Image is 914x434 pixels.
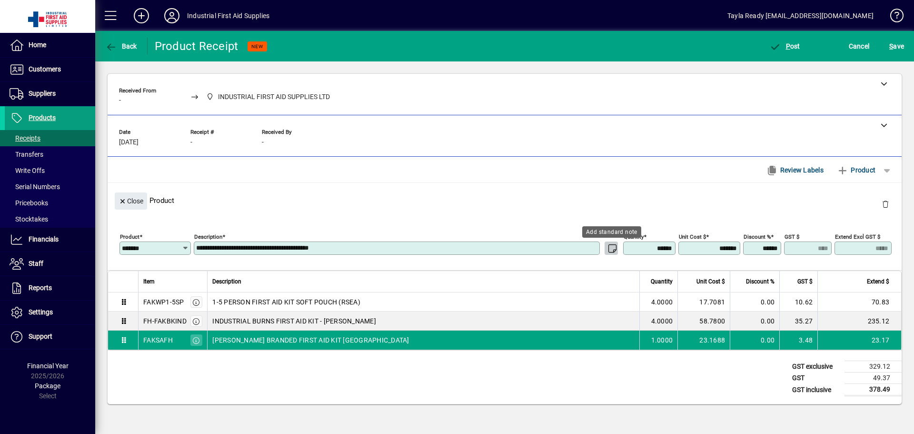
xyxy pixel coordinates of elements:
td: 329.12 [844,361,902,373]
span: NEW [251,43,263,50]
div: Product [108,183,902,218]
span: Product [837,162,875,178]
a: Receipts [5,130,95,146]
app-page-header-button: Delete [874,200,897,208]
button: Close [115,192,147,210]
span: ost [769,42,800,50]
div: FAKWP1-5SP [143,297,184,307]
td: 70.83 [817,293,901,312]
span: - [262,139,264,146]
button: Save [887,38,906,55]
span: Serial Numbers [10,183,60,191]
span: ave [889,39,904,54]
a: Knowledge Base [883,2,902,33]
div: Add standard note [582,226,641,238]
mat-label: Unit Cost $ [679,233,706,240]
span: Item [143,276,155,287]
td: 49.37 [844,373,902,384]
span: Financials [29,235,59,243]
a: Home [5,33,95,57]
button: Add [126,7,157,24]
button: Back [103,38,139,55]
span: Package [35,382,60,390]
span: - [190,139,192,146]
a: Customers [5,58,95,81]
button: Review Labels [762,161,827,179]
span: Unit Cost $ [696,276,725,287]
td: 1.0000 [639,331,677,350]
div: Tayla Ready [EMAIL_ADDRESS][DOMAIN_NAME] [727,8,874,23]
span: Quantity [651,276,673,287]
span: Stocktakes [10,215,48,223]
span: Pricebooks [10,199,48,207]
button: Post [767,38,803,55]
a: Support [5,325,95,349]
td: 0.00 [730,312,779,331]
button: Delete [874,192,897,215]
span: Discount % [746,276,775,287]
span: S [889,42,893,50]
td: 0.00 [730,331,779,350]
mat-label: Extend excl GST $ [835,233,880,240]
span: Staff [29,260,43,267]
a: Write Offs [5,162,95,179]
a: Serial Numbers [5,179,95,195]
span: P [786,42,790,50]
span: - [119,97,121,104]
td: INDUSTRIAL BURNS FIRST AID KIT - [PERSON_NAME] [207,312,639,331]
td: 1-5 PERSON FIRST AID KIT SOFT POUCH (RSEA) [207,293,639,312]
span: Review Labels [766,162,824,178]
mat-label: Product [120,233,139,240]
div: Industrial First Aid Supplies [187,8,269,23]
td: 235.12 [817,312,901,331]
app-page-header-button: Close [112,196,149,205]
span: Back [105,42,137,50]
button: Profile [157,7,187,24]
button: Cancel [846,38,872,55]
span: Extend $ [867,276,889,287]
div: Product Receipt [155,39,238,54]
span: [DATE] [119,139,139,146]
td: 10.62 [779,293,817,312]
td: 378.49 [844,384,902,396]
td: 0.00 [730,293,779,312]
span: Products [29,114,56,121]
span: Settings [29,308,53,316]
span: Reports [29,284,52,292]
td: 4.0000 [639,293,677,312]
span: Suppliers [29,90,56,97]
span: Cancel [849,39,870,54]
button: Product [832,161,880,179]
span: Receipts [10,134,40,142]
span: Close [119,193,143,209]
div: FAKSAFH [143,335,173,345]
span: 58.7800 [699,316,725,326]
span: Support [29,333,52,340]
a: Suppliers [5,82,95,106]
mat-label: GST $ [785,233,799,240]
span: Customers [29,65,61,73]
a: Pricebooks [5,195,95,211]
td: GST exclusive [787,361,844,373]
app-page-header-button: Back [95,38,148,55]
td: [PERSON_NAME] BRANDED FIRST AID KIT [GEOGRAPHIC_DATA] [207,331,639,350]
td: 23.17 [817,331,901,350]
mat-label: Description [194,233,222,240]
span: Home [29,41,46,49]
span: GST $ [797,276,813,287]
a: Stocktakes [5,211,95,227]
div: FH-FAKBKIND [143,316,187,326]
a: Reports [5,276,95,300]
a: Financials [5,228,95,252]
a: Settings [5,301,95,324]
td: 3.48 [779,331,817,350]
a: Transfers [5,146,95,162]
span: INDUSTRIAL FIRST AID SUPPLIES LTD [204,91,334,103]
td: GST [787,373,844,384]
a: Staff [5,252,95,276]
span: Description [212,276,241,287]
span: 17.7081 [699,297,725,307]
span: Write Offs [10,167,45,174]
span: 23.1688 [699,335,725,345]
td: 4.0000 [639,312,677,331]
